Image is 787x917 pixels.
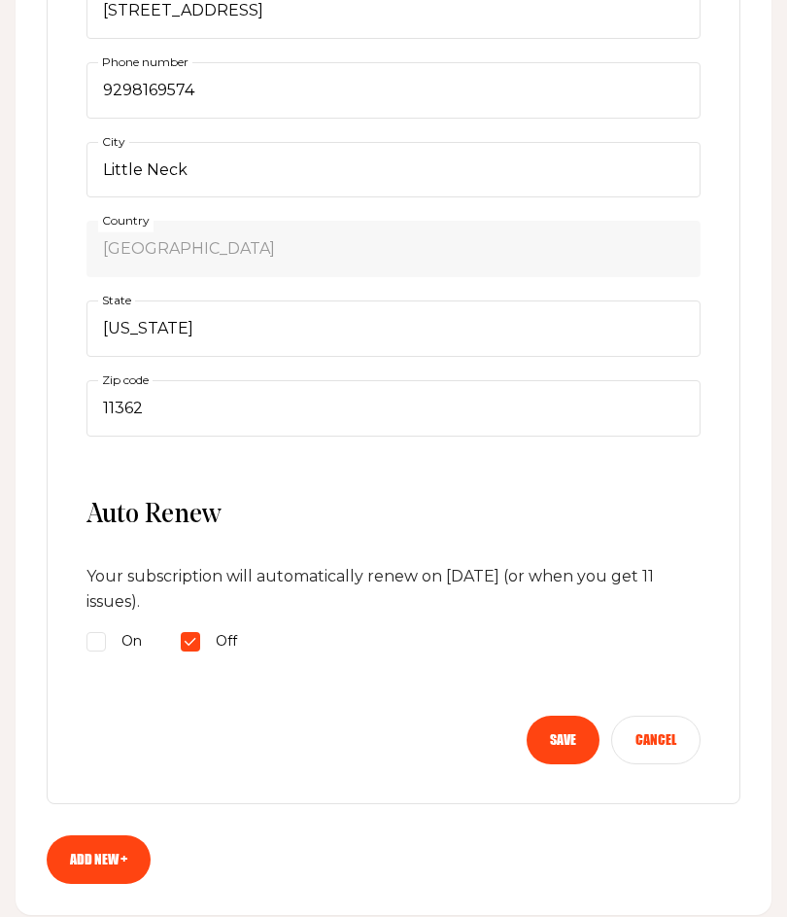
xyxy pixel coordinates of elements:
[611,716,701,764] button: Cancel
[86,221,701,277] select: Country
[86,142,701,198] input: City
[98,210,154,231] label: Country
[98,290,135,311] label: State
[181,632,200,652] input: Off
[86,564,701,615] p: Your subscription will automatically renew on [DATE] (or when you get 11 issues) .
[98,130,129,152] label: City
[86,300,701,357] select: State
[216,630,237,653] span: Off
[98,370,153,391] label: Zip code
[86,499,701,533] span: Auto Renew
[47,835,151,884] a: Add new +
[86,380,701,437] input: Zip code
[98,51,192,72] label: Phone number
[121,630,142,653] span: On
[86,632,106,652] input: On
[86,62,701,119] input: Phone number
[527,716,599,764] button: Save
